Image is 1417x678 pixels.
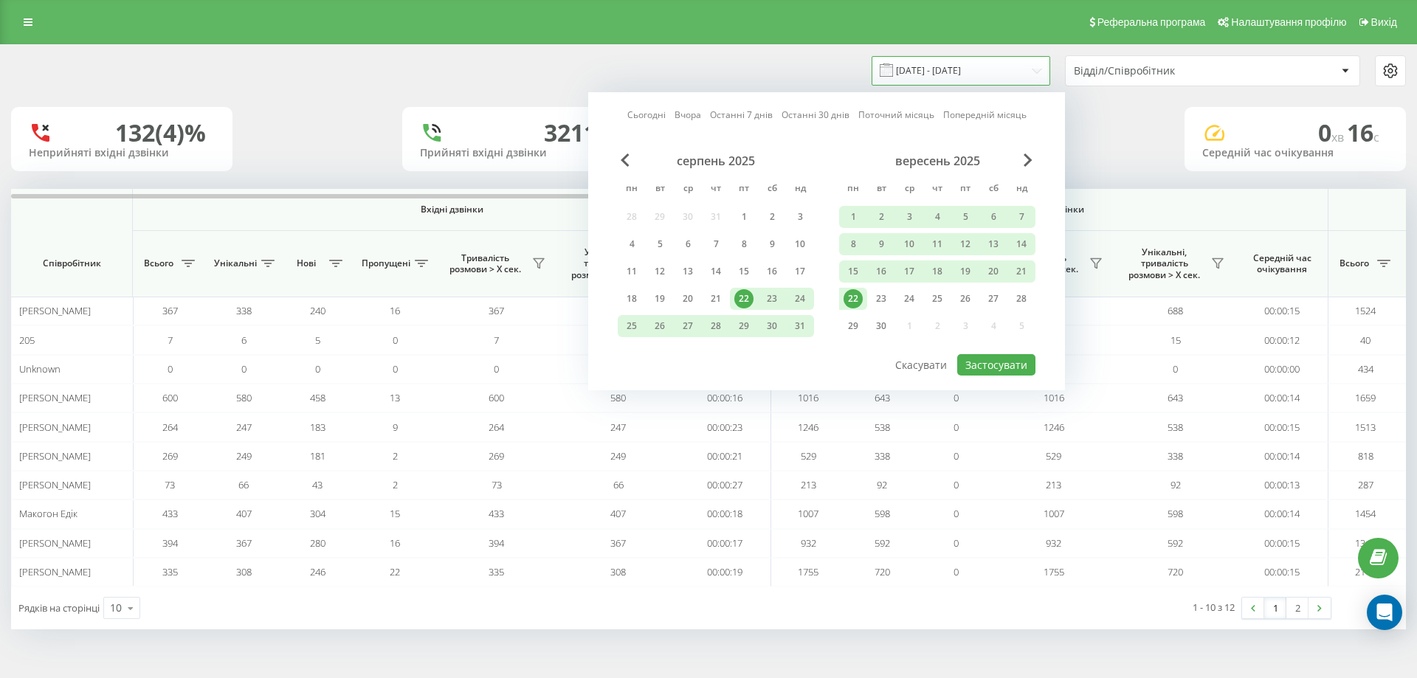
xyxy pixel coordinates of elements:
div: 26 [650,316,669,336]
div: 30 [762,316,782,336]
span: 0 [393,333,398,347]
div: 7 [706,235,725,254]
span: 240 [310,304,325,317]
div: 16 [762,262,782,281]
a: Останні 7 днів [710,108,773,122]
div: 13 [678,262,697,281]
span: 269 [489,449,504,463]
div: чт 28 серп 2025 р. [702,315,730,337]
div: 22 [844,289,863,308]
div: серпень 2025 [618,153,814,168]
span: 0 [168,362,173,376]
span: 0 [315,362,320,376]
div: нд 24 серп 2025 р. [786,288,814,310]
button: Застосувати [957,354,1035,376]
div: чт 4 вер 2025 р. [923,206,951,228]
div: нд 17 серп 2025 р. [786,260,814,283]
div: пн 25 серп 2025 р. [618,315,646,337]
span: 7 [494,333,499,347]
span: 0 [954,421,959,434]
div: 10 [790,235,810,254]
span: 394 [162,536,178,550]
div: нд 31 серп 2025 р. [786,315,814,337]
span: 0 [954,391,959,404]
abbr: неділя [789,179,811,201]
div: 10 [110,601,122,615]
span: c [1373,129,1379,145]
div: чт 14 серп 2025 р. [702,260,730,283]
span: 1513 [1355,421,1376,434]
span: 1246 [798,421,818,434]
span: Налаштування профілю [1231,16,1346,28]
div: пт 15 серп 2025 р. [730,260,758,283]
span: 183 [310,421,325,434]
div: пт 19 вер 2025 р. [951,260,979,283]
span: 0 [954,536,959,550]
div: 16 [872,262,891,281]
div: 17 [900,262,919,281]
span: 818 [1358,449,1373,463]
div: Відділ/Співробітник [1074,65,1250,77]
div: 27 [984,289,1003,308]
span: 304 [310,507,325,520]
span: 249 [610,449,626,463]
div: 15 [734,262,754,281]
span: 280 [310,536,325,550]
td: 00:00:17 [679,529,771,558]
span: 407 [236,507,252,520]
div: вт 5 серп 2025 р. [646,233,674,255]
span: 246 [310,565,325,578]
div: 3 [900,207,919,226]
div: 2 [872,207,891,226]
abbr: субота [761,179,783,201]
div: 5 [650,235,669,254]
div: 7 [1012,207,1031,226]
span: 0 [1173,362,1178,376]
div: 25 [928,289,947,308]
span: 338 [1168,449,1183,463]
span: 598 [1168,507,1183,520]
span: 643 [875,391,890,404]
abbr: середа [677,179,699,201]
span: 213 [801,478,816,491]
span: хв [1331,129,1347,145]
td: 00:00:14 [1236,499,1328,528]
abbr: п’ятниця [954,179,976,201]
span: 1016 [1044,391,1064,404]
span: Макогон Едік [19,507,77,520]
span: 367 [610,536,626,550]
div: вт 9 вер 2025 р. [867,233,895,255]
span: 434 [1358,362,1373,376]
span: 407 [610,507,626,520]
abbr: понеділок [842,179,864,201]
td: 00:00:00 [1236,355,1328,384]
div: нд 7 вер 2025 р. [1007,206,1035,228]
div: пн 8 вер 2025 р. [839,233,867,255]
span: 2 [393,478,398,491]
span: [PERSON_NAME] [19,565,91,578]
span: Реферальна програма [1097,16,1206,28]
span: Всього [1336,257,1373,269]
div: 27 [678,316,697,336]
div: вересень 2025 [839,153,1035,168]
div: чт 11 вер 2025 р. [923,233,951,255]
span: 40 [1360,333,1371,347]
abbr: вівторок [870,179,892,201]
span: Унікальні, тривалість розмови > Х сек. [565,246,649,281]
a: Вчора [675,108,701,122]
span: 1016 [798,391,818,404]
span: Previous Month [621,153,630,167]
span: 264 [162,421,178,434]
span: 0 [954,449,959,463]
td: 00:00:14 [1236,384,1328,412]
div: ср 20 серп 2025 р. [674,288,702,310]
div: пт 29 серп 2025 р. [730,315,758,337]
div: ср 6 серп 2025 р. [674,233,702,255]
span: 22 [390,565,400,578]
div: 3 [790,207,810,226]
span: 338 [236,304,252,317]
span: 247 [610,421,626,434]
div: сб 20 вер 2025 р. [979,260,1007,283]
td: 00:00:18 [679,499,771,528]
span: 9 [393,421,398,434]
